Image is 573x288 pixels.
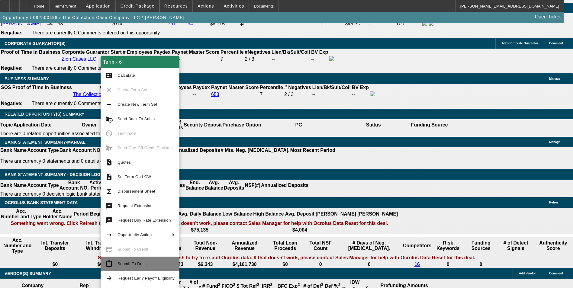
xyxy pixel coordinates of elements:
[219,0,249,12] button: Activities
[5,112,84,117] span: RELATED OPPORTUNITY(S) SUMMARY
[345,21,367,27] td: 345297
[105,275,113,282] mat-icon: arrow_forward
[2,15,185,20] span: Opportunity / 082500498 / The Collection Case Company LLC / [PERSON_NAME]
[244,180,261,191] th: NSF(#)
[221,50,243,55] b: Percentile
[178,227,222,233] th: $75,135
[178,208,222,220] th: Avg. Daily Balance
[117,203,153,208] span: Request Extension
[0,158,335,164] p: There are currently 0 statements and 0 details entered on this opportunity
[261,119,336,131] th: PG
[27,180,59,191] th: Account Type
[315,208,356,220] th: [PERSON_NAME]
[298,282,300,287] sup: 2
[204,180,223,191] th: Avg. Balance
[245,56,271,62] div: 2 / 3
[464,261,497,267] th: 0
[5,271,51,276] span: VENDOR(S) SUMMARY
[270,282,272,287] sup: 2
[519,272,536,275] span: Add Vendor
[221,147,290,153] th: # Mts. Neg. [MEDICAL_DATA].
[62,56,96,62] a: Zion Cases LLC
[380,283,428,288] b: Prefunding Amounts
[111,50,121,55] b: Start
[105,101,113,108] mat-icon: add
[305,261,336,267] th: 0
[81,0,115,12] button: Application
[32,101,160,106] span: There are currently 0 Comments entered on this opportunity
[311,50,328,55] b: BV Exp
[198,4,214,8] span: Actions
[1,85,11,91] th: SOS
[12,85,72,91] th: Proof of Time In Business
[105,115,113,123] mat-icon: cancel_schedule_send
[98,255,475,261] b: Something went wrong. Click Refresh to try to re-pull Ocrolus data. If that doesn't work, please ...
[266,237,305,254] th: Total Loan Proceeds
[549,42,563,45] span: Comment
[336,261,402,267] th: 0
[117,261,146,266] span: Submit To Docs
[224,261,265,267] th: $4,161,730
[35,261,76,267] th: $0
[160,0,192,12] button: Resources
[261,180,309,191] th: Annualized Deposits
[411,119,448,131] th: Funding Source
[5,172,105,177] span: Bank Statement Summary - Decision Logic
[117,102,157,107] span: Create New Term Set
[76,237,124,254] th: Int. Transfer Withdrawals
[62,50,109,55] b: Corporate Guarantor
[105,231,113,238] mat-icon: arrow_right_alt
[422,21,427,26] img: facebook-icon.png
[290,147,336,153] th: Most Recent Period
[80,283,89,288] b: Rep
[73,92,149,97] a: The Collection Case Company LLC
[533,12,563,22] a: Open Ticket
[100,85,122,90] b: Company
[464,237,497,254] th: Funding Sources
[305,237,336,254] th: Sum of the Total NSF Count and Total Overdraft Fee Count from Ocrolus
[285,227,315,233] th: $4,004
[105,202,113,210] mat-icon: try
[183,119,222,131] th: Security Deposit
[260,92,283,97] div: 7
[233,282,235,287] sup: 2
[105,217,113,224] mat-icon: try
[117,117,155,121] span: Send Back To Sales
[357,208,398,220] th: [PERSON_NAME]
[284,85,311,90] b: # Negatives
[117,189,155,194] span: Disbursement Sheet
[117,160,131,165] span: Quotes
[432,237,464,254] th: Risk Keywords
[193,85,210,90] b: Paydex
[1,208,42,220] th: Acc. Number and Type
[5,41,66,46] span: CORPORATE GUARANTOR(S)
[1,49,61,55] th: Proof of Time In Business
[13,119,52,131] th: Application Date
[172,147,220,153] th: Annualized Deposits
[1,66,23,71] b: Negative:
[260,85,283,90] b: Percentile
[121,4,155,8] span: Credit Package
[27,147,59,153] th: Account Type
[218,282,220,287] sup: 2
[117,232,152,237] span: Opportunity Action
[32,30,160,35] span: There are currently 0 Comments entered on this opportunity
[368,21,395,27] td: --
[284,92,311,97] div: 2 / 3
[116,0,159,12] button: Credit Package
[266,261,305,267] th: $0
[86,4,111,8] span: Application
[502,42,538,45] span: Add Corporate Guarantor
[5,76,49,81] span: BUSINESS SUMMARY
[117,276,175,280] span: Request Early Payoff Eligibility
[5,140,85,145] span: BANK STATEMENT SUMMARY-MANUAL
[271,56,310,62] td: --
[76,261,124,267] th: $0
[549,272,563,275] span: Comment
[164,4,188,8] span: Resources
[110,56,122,62] td: 2023
[221,56,243,62] div: 7
[11,221,388,226] b: Something went wrong. Click Refresh to try to re-pull Ocrolus data. If that doesn't work, please ...
[240,21,319,27] td: $0
[319,21,344,27] td: 1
